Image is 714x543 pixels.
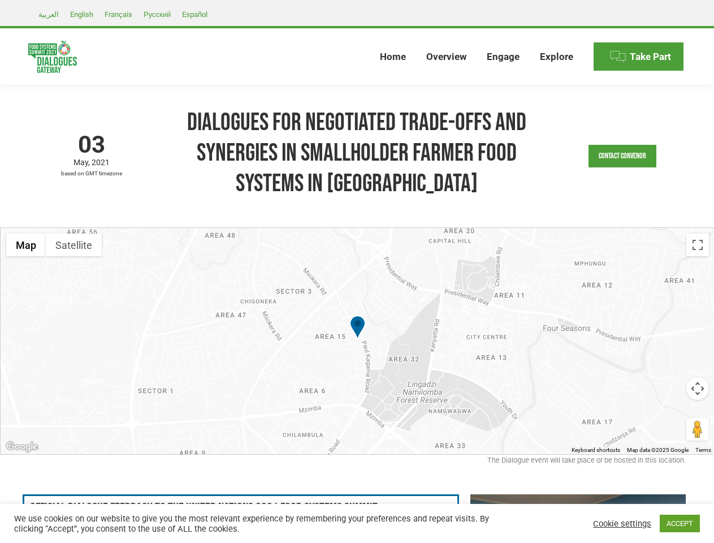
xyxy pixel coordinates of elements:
[3,439,41,454] a: Open this area in Google Maps (opens a new window)
[33,7,64,21] a: العربية
[176,7,213,21] a: Español
[686,234,709,256] button: Toggle fullscreen view
[64,7,99,21] a: English
[572,446,620,454] button: Keyboard shortcuts
[73,158,92,167] span: May
[14,514,494,534] div: We use cookies on our website to give you the most relevant experience by remembering your prefer...
[695,447,711,453] a: Terms (opens in new tab)
[167,107,548,199] h1: DIALOGUES FOR NEGOTIATED TRADE-OFFS AND SYNERGIES IN SMALLHOLDER FARMER FOOD SYSTEMS IN [GEOGRAPH...
[28,455,686,472] div: The Dialogue event will take place or be hosted in this location.
[540,51,573,63] span: Explore
[380,51,406,63] span: Home
[627,447,689,453] span: Map data ©2025 Google
[630,51,671,63] span: Take Part
[487,51,520,63] span: Engage
[46,234,102,256] button: Show satellite imagery
[686,377,709,400] button: Map camera controls
[686,418,709,441] button: Drag Pegman onto the map to open Street View
[138,7,176,21] a: Русский
[99,7,138,21] a: Français
[144,10,171,19] span: Русский
[182,10,207,19] span: Español
[28,168,155,179] span: based on GMT timezone
[70,10,93,19] span: English
[6,234,46,256] button: Show street map
[593,519,651,529] a: Cookie settings
[588,145,656,167] a: Contact Convenor
[426,51,466,63] span: Overview
[609,48,626,65] img: Menu icon
[30,502,452,515] h3: Official Dialogue Feedback to the United Nations 2021 Food Systems Summit
[28,41,77,73] img: Food Systems Summit Dialogues
[3,439,41,454] img: Google
[38,10,59,19] span: العربية
[28,133,155,157] span: 03
[105,10,132,19] span: Français
[660,515,700,532] a: ACCEPT
[92,158,110,167] span: 2021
